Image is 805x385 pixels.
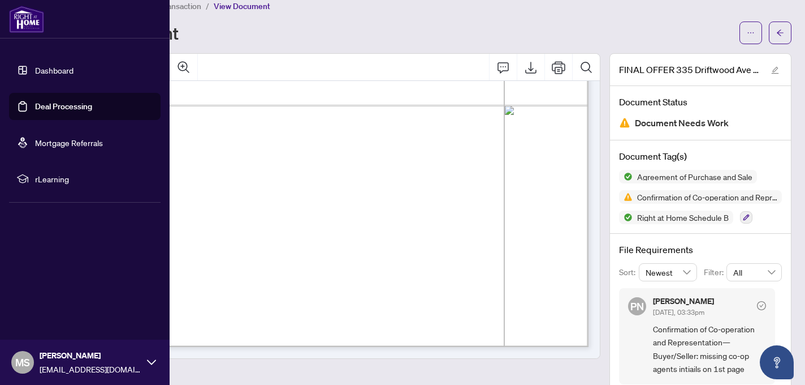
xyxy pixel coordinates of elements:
h5: [PERSON_NAME] [653,297,714,305]
img: Document Status [619,117,630,129]
span: Newest [646,264,691,281]
span: [DATE], 03:33pm [653,308,704,316]
h4: File Requirements [619,243,782,256]
img: Status Icon [619,170,633,183]
span: rLearning [35,173,153,185]
span: check-circle [757,301,766,310]
a: Dashboard [35,65,73,75]
span: View Transaction [141,1,201,11]
p: Sort: [619,266,639,279]
img: Status Icon [619,190,633,204]
a: Deal Processing [35,101,92,112]
span: edit [771,66,779,74]
img: Status Icon [619,211,633,224]
span: [EMAIL_ADDRESS][DOMAIN_NAME] [40,363,141,375]
span: MS [15,354,30,370]
span: Confirmation of Co-operation and Representation—Buyer/Seller [633,193,782,201]
span: Right at Home Schedule B [633,213,733,221]
span: Agreement of Purchase and Sale [633,173,757,181]
span: All [733,264,775,281]
span: Confirmation of Co-operation and Representation—Buyer/Seller: missing co-op agents intiails on 1s... [653,323,766,376]
img: logo [9,6,44,33]
span: Document Needs Work [635,115,729,131]
h4: Document Tag(s) [619,149,782,163]
span: [PERSON_NAME] [40,349,141,362]
span: PN [630,298,644,314]
h4: Document Status [619,95,782,109]
span: FINAL OFFER 335 Driftwood Ave 701_2025-10-03 10_50_38.pdf [619,63,760,76]
span: View Document [214,1,270,11]
p: Filter: [704,266,726,279]
a: Mortgage Referrals [35,138,103,148]
span: ellipsis [747,29,755,37]
button: Open asap [760,345,794,379]
span: arrow-left [776,29,784,37]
